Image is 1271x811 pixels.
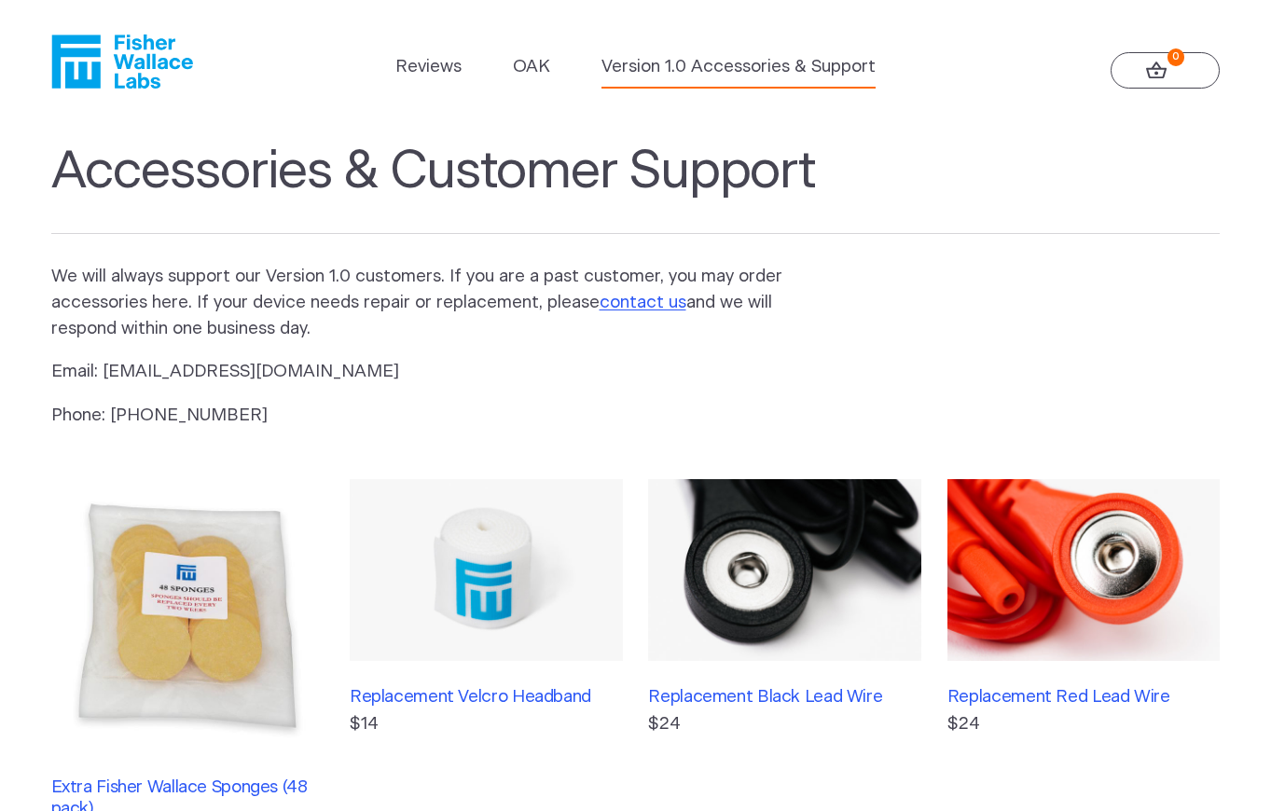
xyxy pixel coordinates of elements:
[648,711,921,737] p: $24
[947,711,1221,737] p: $24
[51,264,812,342] p: We will always support our Version 1.0 customers. If you are a past customer, you may order acces...
[1167,48,1185,66] strong: 0
[648,479,921,661] img: Replacement Black Lead Wire
[601,54,876,80] a: Version 1.0 Accessories & Support
[947,687,1221,708] h3: Replacement Red Lead Wire
[51,141,1221,234] h1: Accessories & Customer Support
[350,687,623,708] h3: Replacement Velcro Headband
[947,479,1221,661] img: Replacement Red Lead Wire
[600,294,686,311] a: contact us
[513,54,550,80] a: OAK
[51,479,325,752] img: Extra Fisher Wallace Sponges (48 pack)
[1111,52,1221,89] a: 0
[350,711,623,737] p: $14
[51,359,812,385] p: Email: [EMAIL_ADDRESS][DOMAIN_NAME]
[51,403,812,429] p: Phone: [PHONE_NUMBER]
[350,479,623,661] img: Replacement Velcro Headband
[51,34,193,89] a: Fisher Wallace
[395,54,462,80] a: Reviews
[648,687,921,708] h3: Replacement Black Lead Wire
